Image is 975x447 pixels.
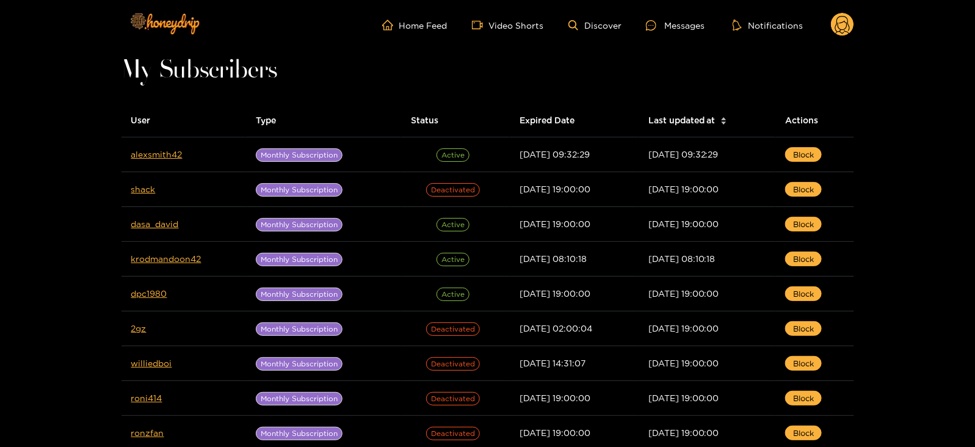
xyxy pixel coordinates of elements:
a: shack [131,184,156,194]
button: Block [785,147,822,162]
span: caret-down [720,120,727,126]
a: dpc1980 [131,289,167,298]
span: Active [437,288,469,301]
span: Active [437,148,469,162]
span: Active [437,218,469,231]
span: Monthly Subscription [256,427,343,440]
a: dasa_david [131,219,179,228]
button: Block [785,252,822,266]
a: alexsmith42 [131,150,183,159]
th: Actions [775,104,854,137]
span: Deactivated [426,357,480,371]
span: Block [793,288,814,300]
span: [DATE] 08:10:18 [520,254,587,263]
span: [DATE] 19:00:00 [648,289,719,298]
span: Last updated at [648,114,716,127]
span: [DATE] 02:00:04 [520,324,592,333]
th: Expired Date [510,104,638,137]
span: caret-up [720,115,727,122]
span: [DATE] 08:10:18 [648,254,716,263]
th: Status [401,104,510,137]
span: Deactivated [426,183,480,197]
a: ronzfan [131,428,164,437]
span: home [382,20,399,31]
div: Messages [646,18,705,32]
h1: My Subscribers [121,62,854,79]
span: [DATE] 19:00:00 [520,219,590,228]
a: roni414 [131,393,162,402]
th: User [121,104,247,137]
button: Block [785,426,822,440]
button: Block [785,356,822,371]
a: Discover [568,20,622,31]
span: [DATE] 19:00:00 [520,428,590,437]
a: 2gz [131,324,147,333]
span: video-camera [472,20,489,31]
span: Monthly Subscription [256,392,343,405]
th: Type [246,104,401,137]
span: Block [793,427,814,439]
span: Monthly Subscription [256,322,343,336]
span: [DATE] 19:00:00 [648,324,719,333]
a: Video Shorts [472,20,544,31]
a: williedboi [131,358,172,368]
span: Monthly Subscription [256,357,343,371]
span: Active [437,253,469,266]
span: [DATE] 14:31:07 [520,358,585,368]
button: Block [785,321,822,336]
span: [DATE] 19:00:00 [520,289,590,298]
span: Block [793,148,814,161]
span: Block [793,183,814,195]
span: [DATE] 19:00:00 [648,219,719,228]
span: [DATE] 19:00:00 [648,393,719,402]
span: Block [793,322,814,335]
span: Block [793,253,814,265]
span: [DATE] 09:32:29 [520,150,590,159]
span: Monthly Subscription [256,183,343,197]
button: Block [785,286,822,301]
span: [DATE] 19:00:00 [648,358,719,368]
span: [DATE] 19:00:00 [648,184,719,194]
span: [DATE] 09:32:29 [648,150,719,159]
a: Home Feed [382,20,448,31]
span: Monthly Subscription [256,148,343,162]
span: Block [793,357,814,369]
span: Deactivated [426,392,480,405]
span: [DATE] 19:00:00 [520,393,590,402]
span: Block [793,392,814,404]
span: Deactivated [426,322,480,336]
button: Notifications [729,19,806,31]
span: Deactivated [426,427,480,440]
span: Block [793,218,814,230]
a: krodmandoon42 [131,254,201,263]
button: Block [785,182,822,197]
button: Block [785,217,822,231]
span: [DATE] 19:00:00 [520,184,590,194]
span: Monthly Subscription [256,253,343,266]
button: Block [785,391,822,405]
span: [DATE] 19:00:00 [648,428,719,437]
span: Monthly Subscription [256,218,343,231]
span: Monthly Subscription [256,288,343,301]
